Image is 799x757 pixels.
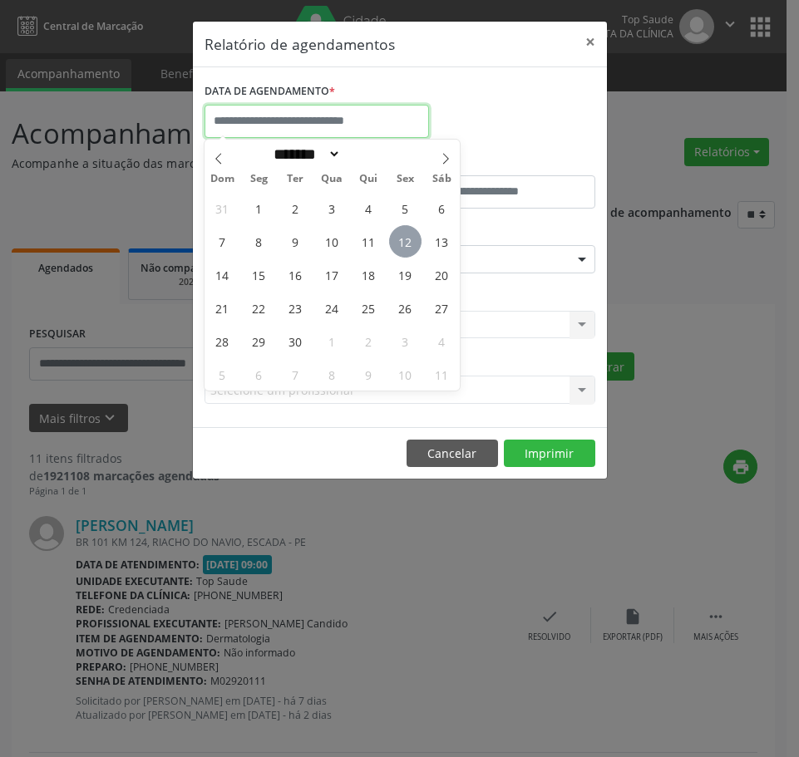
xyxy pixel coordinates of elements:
span: Setembro 14, 2025 [206,258,239,291]
span: Setembro 12, 2025 [389,225,422,258]
select: Month [269,145,342,163]
span: Setembro 18, 2025 [353,258,385,291]
button: Close [574,22,607,62]
span: Outubro 1, 2025 [316,325,348,357]
span: Setembro 30, 2025 [279,325,312,357]
button: Imprimir [504,440,595,468]
span: Setembro 23, 2025 [279,292,312,324]
span: Setembro 27, 2025 [426,292,458,324]
span: Setembro 7, 2025 [206,225,239,258]
span: Dom [205,174,241,184]
span: Outubro 5, 2025 [206,358,239,391]
span: Outubro 3, 2025 [389,325,422,357]
span: Setembro 17, 2025 [316,258,348,291]
label: ATÉ [404,150,595,175]
span: Setembro 3, 2025 [316,192,348,224]
span: Outubro 11, 2025 [426,358,458,391]
span: Setembro 1, 2025 [243,192,275,224]
input: Year [341,145,396,163]
span: Setembro 15, 2025 [243,258,275,291]
span: Setembro 20, 2025 [426,258,458,291]
span: Outubro 4, 2025 [426,325,458,357]
span: Setembro 13, 2025 [426,225,458,258]
span: Seg [240,174,277,184]
span: Setembro 19, 2025 [389,258,422,291]
span: Setembro 26, 2025 [389,292,422,324]
span: Setembro 10, 2025 [316,225,348,258]
span: Qui [350,174,387,184]
span: Setembro 2, 2025 [279,192,312,224]
span: Setembro 22, 2025 [243,292,275,324]
span: Qua [313,174,350,184]
span: Sáb [423,174,460,184]
span: Outubro 2, 2025 [353,325,385,357]
span: Setembro 11, 2025 [353,225,385,258]
span: Agosto 31, 2025 [206,192,239,224]
span: Setembro 29, 2025 [243,325,275,357]
span: Outubro 8, 2025 [316,358,348,391]
span: Outubro 9, 2025 [353,358,385,391]
span: Setembro 8, 2025 [243,225,275,258]
span: Setembro 5, 2025 [389,192,422,224]
label: DATA DE AGENDAMENTO [205,79,335,105]
span: Setembro 4, 2025 [353,192,385,224]
span: Setembro 28, 2025 [206,325,239,357]
span: Sex [387,174,423,184]
span: Setembro 9, 2025 [279,225,312,258]
span: Setembro 6, 2025 [426,192,458,224]
span: Ter [277,174,313,184]
span: Setembro 24, 2025 [316,292,348,324]
span: Setembro 21, 2025 [206,292,239,324]
span: Outubro 10, 2025 [389,358,422,391]
span: Setembro 16, 2025 [279,258,312,291]
span: Outubro 7, 2025 [279,358,312,391]
span: Setembro 25, 2025 [353,292,385,324]
span: Outubro 6, 2025 [243,358,275,391]
button: Cancelar [407,440,498,468]
h5: Relatório de agendamentos [205,33,395,55]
